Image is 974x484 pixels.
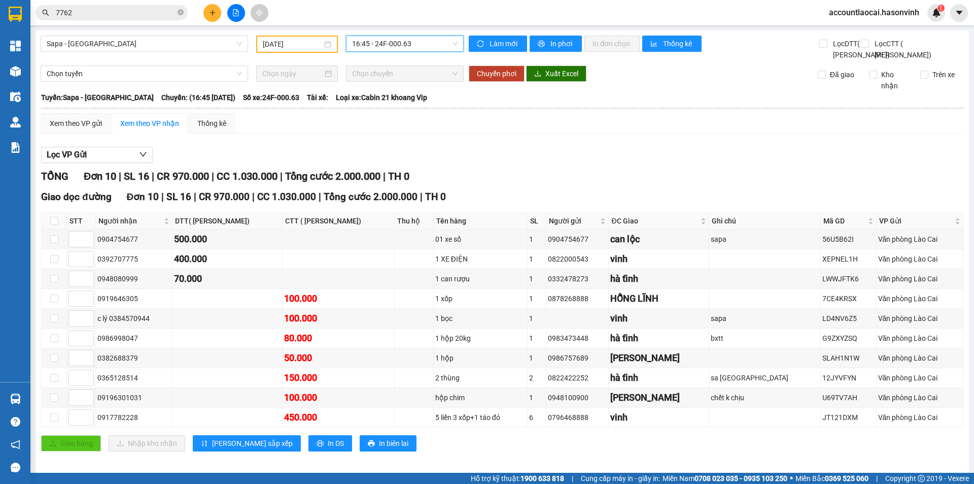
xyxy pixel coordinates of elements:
[611,215,699,227] span: ĐC Giao
[10,142,21,153] img: solution-icon
[876,473,878,484] span: |
[161,191,164,203] span: |
[41,170,68,182] span: TỔNG
[545,68,578,79] span: Xuất Excel
[877,408,963,428] td: Văn phòng Lào Cai
[877,329,963,348] td: Văn phòng Lào Cai
[529,253,544,265] div: 1
[709,213,821,230] th: Ghi chú
[711,313,819,324] div: sapa
[243,92,299,103] span: Số xe: 24F-000.63
[878,234,961,245] div: Văn phòng Lào Cai
[610,351,707,365] div: [PERSON_NAME]
[262,68,323,79] input: Chọn ngày
[878,253,961,265] div: Văn phòng Lào Cai
[10,41,21,51] img: dashboard-icon
[877,388,963,408] td: Văn phòng Lào Cai
[209,9,216,16] span: plus
[610,272,707,286] div: hà tĩnh
[97,392,170,403] div: 09196301031
[878,313,961,324] div: Văn phòng Lào Cai
[548,352,607,364] div: 0986757689
[548,273,607,284] div: 0332478273
[161,92,235,103] span: Chuyến: (16:45 [DATE])
[9,7,22,22] img: logo-vxr
[549,215,599,227] span: Người gửi
[610,331,707,345] div: hà tĩnh
[252,191,255,203] span: |
[663,38,693,49] span: Thống kê
[41,147,153,163] button: Lọc VP Gửi
[435,313,526,324] div: 1 bọc
[877,230,963,249] td: Văn phòng Lào Cai
[435,412,526,423] div: 5 liền 3 xốp+1 táo đỏ
[548,253,607,265] div: 0822000543
[878,273,961,284] div: Văn phòng Lào Cai
[388,170,409,182] span: TH 0
[47,66,242,81] span: Chọn tuyến
[11,440,20,449] span: notification
[829,38,891,60] span: Lọc DTT( [PERSON_NAME])
[324,191,418,203] span: Tổng cước 2.000.000
[821,408,877,428] td: JT121DXM
[529,392,544,403] div: 1
[435,234,526,245] div: 01 xe số
[41,93,154,102] b: Tuyến: Sapa - [GEOGRAPHIC_DATA]
[610,252,707,266] div: vinh
[821,249,877,269] td: XEPNEL1H
[284,410,393,425] div: 450.000
[822,253,875,265] div: XEPNEL1H
[534,70,541,78] span: download
[610,391,707,405] div: [PERSON_NAME]
[822,313,875,324] div: LD4NV6Z5
[284,331,393,345] div: 80.000
[879,215,953,227] span: VP Gửi
[157,170,209,182] span: CR 970.000
[663,473,787,484] span: Miền Nam
[610,232,707,246] div: can lộc
[67,213,96,230] th: STT
[212,438,293,449] span: [PERSON_NAME] sắp xếp
[178,9,184,15] span: close-circle
[529,273,544,284] div: 1
[878,293,961,304] div: Văn phòng Lào Cai
[97,372,170,383] div: 0365128514
[256,9,263,16] span: aim
[878,372,961,383] div: Văn phòng Lào Cai
[97,253,170,265] div: 0392707775
[97,293,170,304] div: 0919646305
[642,36,702,52] button: bar-chartThống kê
[528,213,546,230] th: SL
[711,392,819,403] div: chết k chịu
[127,191,159,203] span: Đơn 10
[928,69,959,80] span: Trên xe
[610,311,707,326] div: vinh
[435,253,526,265] div: 1 XE ĐIỆN
[284,391,393,405] div: 100.000
[477,40,485,48] span: sync
[124,170,149,182] span: SL 16
[319,191,321,203] span: |
[711,372,819,383] div: sa [GEOGRAPHIC_DATA]
[821,329,877,348] td: G9ZXYZSQ
[395,213,434,230] th: Thu hộ
[490,38,519,49] span: Làm mới
[610,292,707,306] div: HỖNG LĨNH
[694,474,787,482] strong: 0708 023 035 - 0935 103 250
[435,372,526,383] div: 2 thùng
[50,118,102,129] div: Xem theo VP gửi
[937,5,945,12] sup: 1
[877,368,963,388] td: Văn phòng Lào Cai
[197,118,226,129] div: Thống kê
[520,474,564,482] strong: 1900 633 818
[825,474,868,482] strong: 0369 525 060
[877,309,963,329] td: Văn phòng Lào Cai
[435,333,526,344] div: 1 hộp 20kg
[822,234,875,245] div: 56U5B62I
[821,388,877,408] td: U69TV7AH
[201,440,208,448] span: sort-ascending
[47,148,87,161] span: Lọc VP Gửi
[529,313,544,324] div: 1
[203,4,221,22] button: plus
[284,371,393,385] div: 150.000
